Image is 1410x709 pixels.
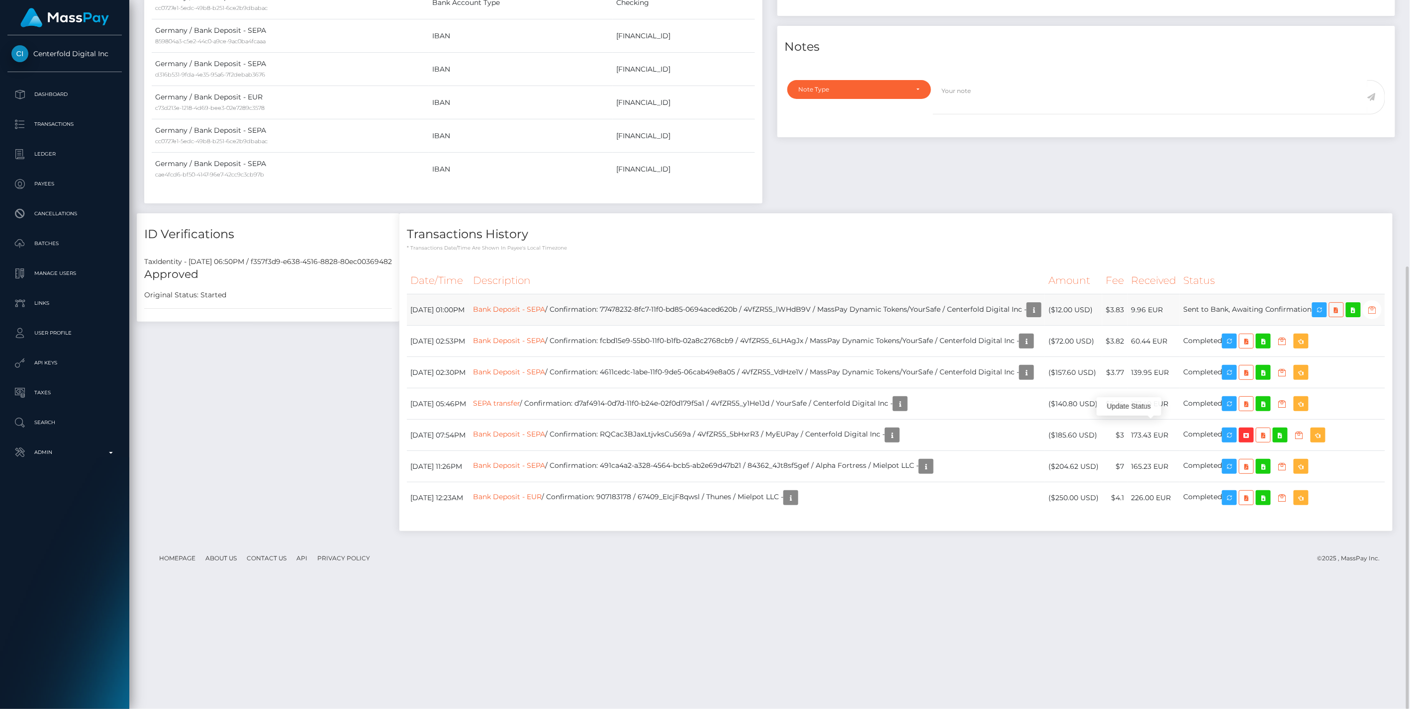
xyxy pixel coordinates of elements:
[1180,420,1385,451] td: Completed
[11,266,118,281] p: Manage Users
[470,267,1045,294] th: Description
[11,45,28,62] img: Centerfold Digital Inc
[1045,267,1102,294] th: Amount
[473,461,545,470] a: Bank Deposit - SEPA
[407,420,470,451] td: [DATE] 07:54PM
[152,19,429,53] td: Germany / Bank Deposit - SEPA
[407,294,470,326] td: [DATE] 01:00PM
[1045,482,1102,514] td: ($250.00 USD)
[1128,294,1180,326] td: 9.96 EUR
[7,291,122,316] a: Links
[155,104,265,111] small: c73d213e-1218-4d69-bee3-02e7289c3578
[1102,357,1128,388] td: $3.77
[11,87,118,102] p: Dashboard
[11,117,118,132] p: Transactions
[155,38,266,45] small: 859804a3-c5e2-44c0-a9ce-9ac0ba4fcaaa
[470,326,1045,357] td: / Confirmation: fcbd15e9-55b0-11f0-b1fb-02a8c2768cb9 / 4VfZR55_6LHAgJx / MassPay Dynamic Tokens/Y...
[473,399,520,408] a: SEPA transfer
[613,119,755,153] td: [FINANCIAL_ID]
[11,177,118,191] p: Payees
[144,267,392,282] h5: Approved
[470,294,1045,326] td: / Confirmation: 77478232-8fc7-11f0-bd85-0694aced620b / 4VfZR55_lWHdB9V / MassPay Dynamic Tokens/Y...
[429,119,612,153] td: IBAN
[11,236,118,251] p: Batches
[7,112,122,137] a: Transactions
[1128,420,1180,451] td: 173.43 EUR
[473,493,542,502] a: Bank Deposit - EUR
[470,357,1045,388] td: / Confirmation: 4611cedc-1abe-11f0-9de5-06cab49e8a05 / 4VfZR55_VdHze1V / MassPay Dynamic Tokens/Y...
[292,550,311,566] a: API
[1317,553,1388,564] div: © 2025 , MassPay Inc.
[155,71,265,78] small: d316b531-9fda-4e35-95a6-7f2debab3676
[473,336,545,345] a: Bank Deposit - SEPA
[1128,326,1180,357] td: 60.44 EUR
[470,451,1045,482] td: / Confirmation: 491ca4a2-a328-4564-bcb5-ab2e69d47b21 / 84362_4Jt8sf5gef / Alpha Fortress / Mielpo...
[613,86,755,119] td: [FINANCIAL_ID]
[1180,294,1385,326] td: Sent to Bank, Awaiting Confirmation
[11,355,118,370] p: API Keys
[407,451,470,482] td: [DATE] 11:26PM
[429,86,612,119] td: IBAN
[429,153,612,186] td: IBAN
[313,550,374,566] a: Privacy Policy
[1180,357,1385,388] td: Completed
[155,138,268,145] small: cc0727e1-5edc-49b8-b251-6ce2b9dbabac
[1128,482,1180,514] td: 226.00 EUR
[243,550,290,566] a: Contact Us
[1045,388,1102,420] td: ($140.80 USD)
[152,53,429,86] td: Germany / Bank Deposit - SEPA
[7,351,122,375] a: API Keys
[1045,451,1102,482] td: ($204.62 USD)
[1045,326,1102,357] td: ($72.00 USD)
[1045,420,1102,451] td: ($185.60 USD)
[11,147,118,162] p: Ledger
[407,267,470,294] th: Date/Time
[1128,357,1180,388] td: 139.95 EUR
[155,171,264,178] small: cae4fcd6-bf50-4147-96e7-42cc9c3cb97b
[7,410,122,435] a: Search
[1045,357,1102,388] td: ($157.60 USD)
[11,445,118,460] p: Admin
[201,550,241,566] a: About Us
[7,321,122,346] a: User Profile
[7,440,122,465] a: Admin
[1097,397,1161,416] div: Update Status
[429,19,612,53] td: IBAN
[470,482,1045,514] td: / Confirmation: 907183178 / 67409_EIcjF8qwsl / Thunes / Mielpot LLC -
[11,206,118,221] p: Cancellations
[1180,451,1385,482] td: Completed
[7,380,122,405] a: Taxes
[1102,267,1128,294] th: Fee
[613,19,755,53] td: [FINANCIAL_ID]
[429,53,612,86] td: IBAN
[1128,388,1180,420] td: 127.40 EUR
[7,49,122,58] span: Centerfold Digital Inc
[155,550,199,566] a: Homepage
[1180,482,1385,514] td: Completed
[20,8,109,27] img: MassPay Logo
[1180,326,1385,357] td: Completed
[144,290,226,299] h7: Original Status: Started
[11,415,118,430] p: Search
[473,367,545,376] a: Bank Deposit - SEPA
[473,430,545,439] a: Bank Deposit - SEPA
[7,172,122,196] a: Payees
[1102,482,1128,514] td: $4.1
[1128,451,1180,482] td: 165.23 EUR
[1180,388,1385,420] td: Completed
[11,326,118,341] p: User Profile
[470,388,1045,420] td: / Confirmation: d7af4914-0d7d-11f0-b24e-02f0d179f5a1 / 4VfZR55_y1He1Jd / YourSafe / Centerfold Di...
[473,305,545,314] a: Bank Deposit - SEPA
[155,4,268,11] small: cc0727e1-5edc-49b8-b251-6ce2b9dbabac
[407,326,470,357] td: [DATE] 02:53PM
[11,296,118,311] p: Links
[785,38,1388,56] h4: Notes
[1102,294,1128,326] td: $3.83
[152,86,429,119] td: Germany / Bank Deposit - EUR
[152,153,429,186] td: Germany / Bank Deposit - SEPA
[7,142,122,167] a: Ledger
[137,257,399,267] div: TaxIdentity - [DATE] 06:50PM / f357f3d9-e638-4516-8828-80ec00369482
[613,153,755,186] td: [FINANCIAL_ID]
[613,53,755,86] td: [FINANCIAL_ID]
[407,226,1385,243] h4: Transactions History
